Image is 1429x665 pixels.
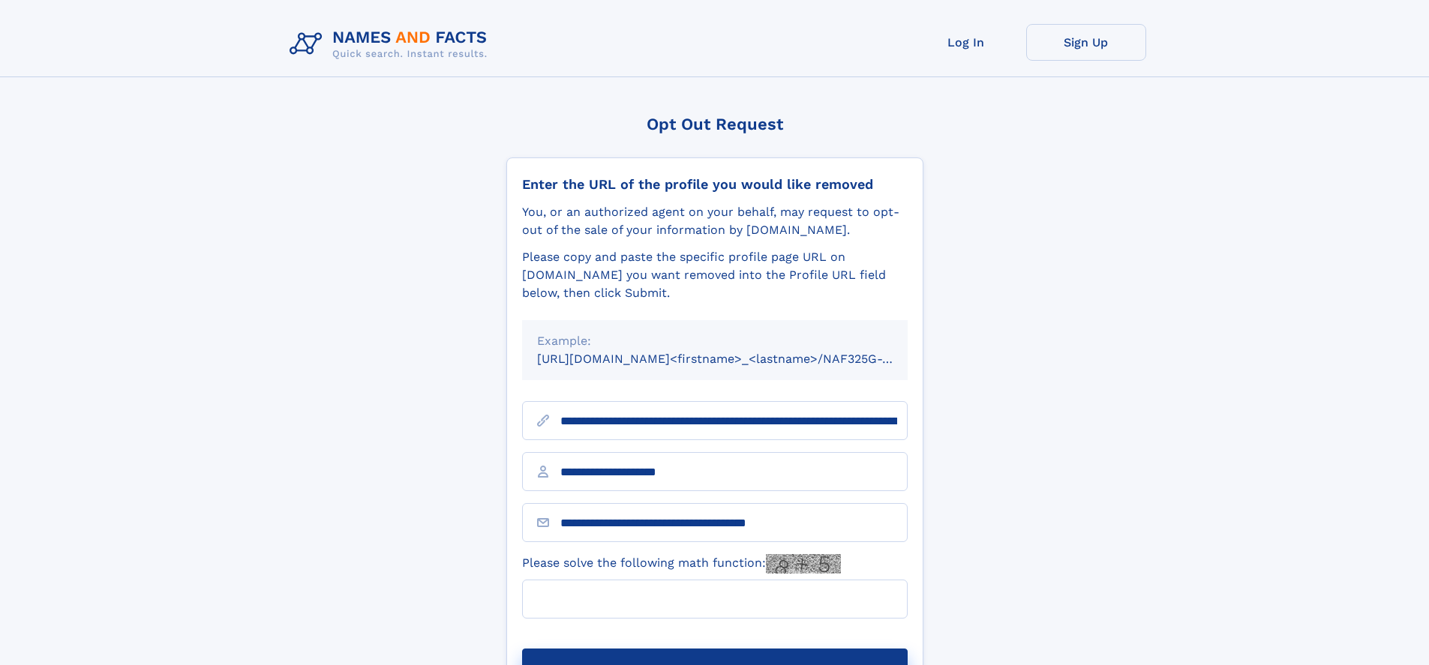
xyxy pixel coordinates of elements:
div: Please copy and paste the specific profile page URL on [DOMAIN_NAME] you want removed into the Pr... [522,248,908,302]
div: Opt Out Request [506,115,923,133]
label: Please solve the following math function: [522,554,841,574]
a: Sign Up [1026,24,1146,61]
a: Log In [906,24,1026,61]
div: Enter the URL of the profile you would like removed [522,176,908,193]
div: Example: [537,332,893,350]
small: [URL][DOMAIN_NAME]<firstname>_<lastname>/NAF325G-xxxxxxxx [537,352,936,366]
div: You, or an authorized agent on your behalf, may request to opt-out of the sale of your informatio... [522,203,908,239]
img: Logo Names and Facts [284,24,500,64]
